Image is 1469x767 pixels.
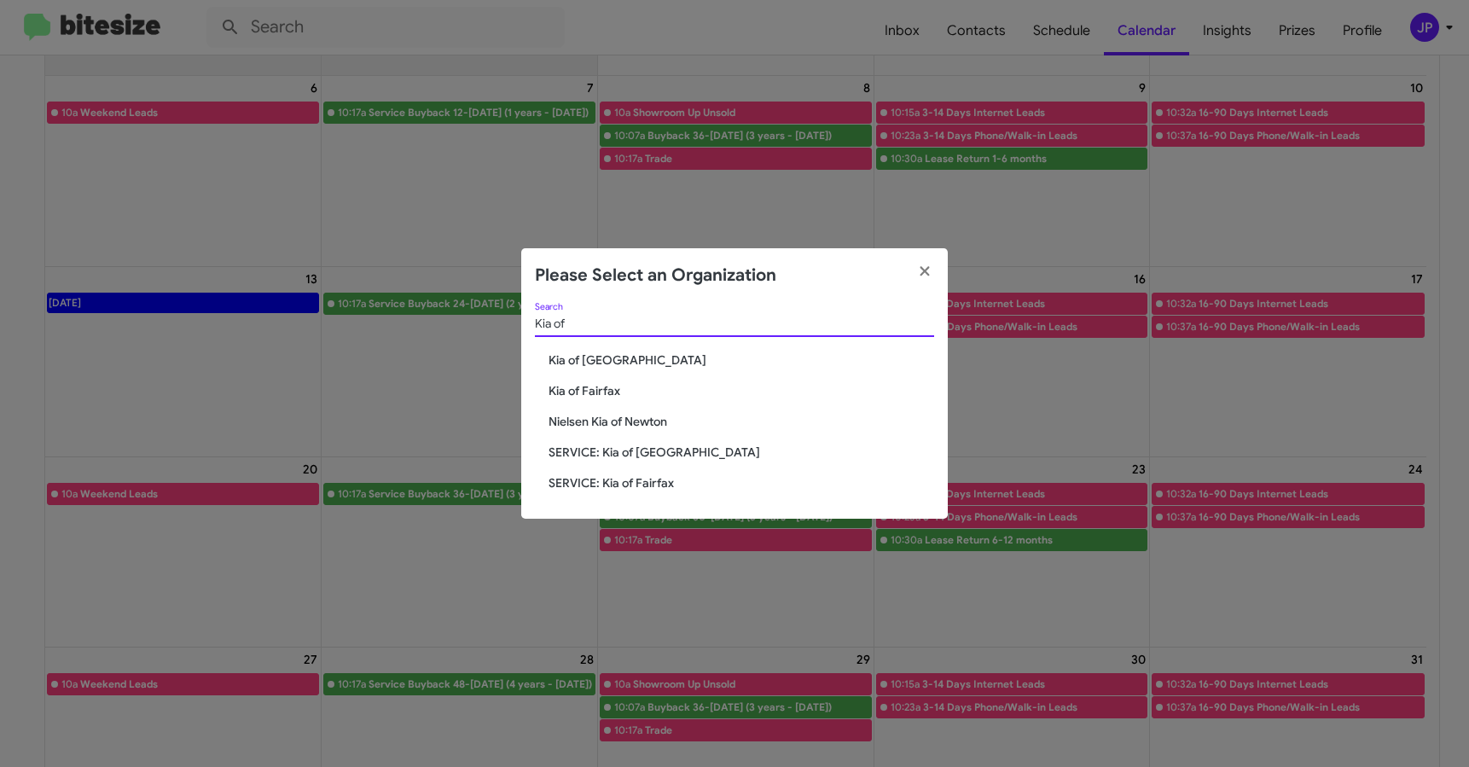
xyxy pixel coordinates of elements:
span: SERVICE: Kia of [GEOGRAPHIC_DATA] [549,444,934,461]
span: SERVICE: Kia of Fairfax [549,474,934,491]
h2: Please Select an Organization [535,262,776,289]
span: Nielsen Kia of Newton [549,413,934,430]
span: Kia of Fairfax [549,382,934,399]
span: Kia of [GEOGRAPHIC_DATA] [549,352,934,369]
